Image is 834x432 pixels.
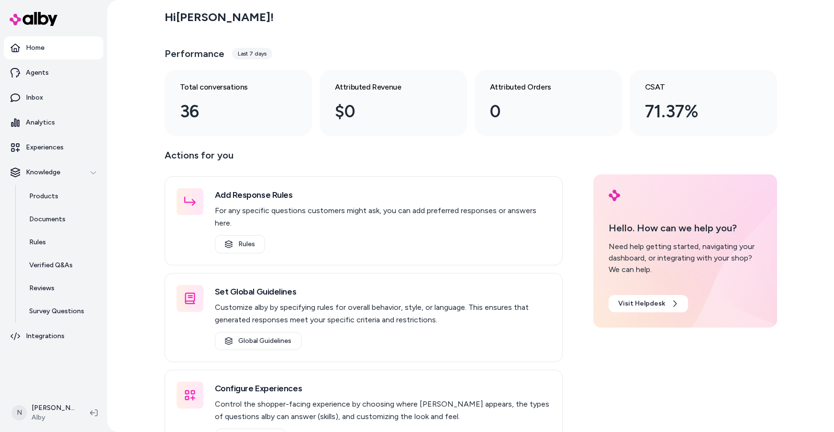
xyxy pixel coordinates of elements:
a: Visit Helpdesk [609,295,688,312]
h2: Hi [PERSON_NAME] ! [165,10,274,24]
span: Alby [32,413,75,422]
h3: Total conversations [180,81,281,93]
a: Home [4,36,103,59]
p: Verified Q&As [29,261,73,270]
p: [PERSON_NAME] [32,403,75,413]
a: Global Guidelines [215,332,301,350]
img: alby Logo [609,190,620,201]
a: Experiences [4,136,103,159]
a: CSAT 71.37% [630,70,777,136]
p: Actions for you [165,148,563,171]
p: Home [26,43,44,53]
div: Need help getting started, navigating your dashboard, or integrating with your shop? We can help. [609,241,762,275]
h3: CSAT [645,81,746,93]
p: Analytics [26,118,55,127]
div: $0 [335,99,436,125]
p: Hello. How can we help you? [609,221,762,235]
h3: Add Response Rules [215,188,551,202]
p: Survey Questions [29,307,84,316]
a: Integrations [4,325,103,348]
div: 71.37% [645,99,746,125]
a: Documents [20,208,103,231]
p: Reviews [29,284,55,293]
a: Rules [20,231,103,254]
a: Total conversations 36 [165,70,312,136]
h3: Configure Experiences [215,382,551,395]
a: Products [20,185,103,208]
a: Reviews [20,277,103,300]
a: Analytics [4,111,103,134]
img: alby Logo [10,12,57,26]
div: 0 [490,99,591,125]
h3: Attributed Revenue [335,81,436,93]
p: Inbox [26,93,43,102]
p: Agents [26,68,49,78]
div: 36 [180,99,281,125]
div: Last 7 days [232,48,272,59]
a: Verified Q&As [20,254,103,277]
p: Products [29,192,58,201]
a: Rules [215,235,265,253]
a: Attributed Revenue $0 [320,70,467,136]
h3: Performance [165,47,224,60]
span: N [11,405,27,421]
p: Integrations [26,331,65,341]
p: Rules [29,238,46,247]
a: Inbox [4,86,103,109]
button: Knowledge [4,161,103,184]
p: Customize alby by specifying rules for overall behavior, style, or language. This ensures that ge... [215,301,551,326]
p: For any specific questions customers might ask, you can add preferred responses or answers here. [215,205,551,229]
h3: Attributed Orders [490,81,591,93]
p: Knowledge [26,168,60,177]
p: Documents [29,215,66,224]
p: Experiences [26,143,64,152]
a: Attributed Orders 0 [475,70,622,136]
a: Survey Questions [20,300,103,323]
button: N[PERSON_NAME]Alby [6,398,82,428]
p: Control the shopper-facing experience by choosing where [PERSON_NAME] appears, the types of quest... [215,398,551,423]
a: Agents [4,61,103,84]
h3: Set Global Guidelines [215,285,551,298]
